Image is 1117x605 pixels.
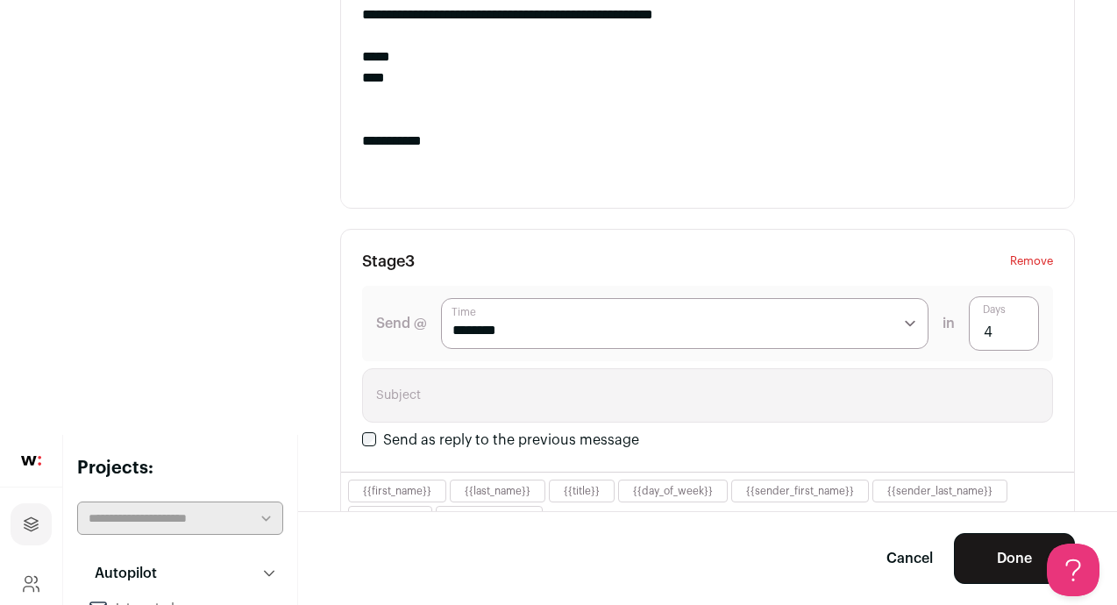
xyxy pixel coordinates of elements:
button: Autopilot [77,556,283,591]
button: {{last_name}} [465,484,530,498]
label: Send @ [376,313,427,334]
button: {{day_of_week}} [633,484,713,498]
button: {{first_name}} [363,484,431,498]
button: {{opt_out}} [363,510,417,524]
span: 3 [405,253,415,269]
a: Cancel [886,548,933,569]
label: Send as reply to the previous message [383,433,639,447]
h2: Projects: [77,456,283,480]
button: {{compliment}} [451,510,528,524]
button: {{sender_last_name}} [887,484,992,498]
img: wellfound-shorthand-0d5821cbd27db2630d0214b213865d53afaa358527fdda9d0ea32b1df1b89c2c.svg [21,456,41,466]
button: {{title}} [564,484,600,498]
button: {{sender_first_name}} [746,484,854,498]
a: Company and ATS Settings [11,563,52,605]
input: Days [969,296,1039,351]
span: in [943,313,955,334]
p: Autopilot [84,563,157,584]
a: Projects [11,503,52,545]
button: Remove [1010,251,1053,272]
button: Done [954,533,1075,584]
input: Subject [362,368,1053,423]
iframe: Help Scout Beacon - Open [1047,544,1099,596]
h3: Stage [362,251,415,272]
